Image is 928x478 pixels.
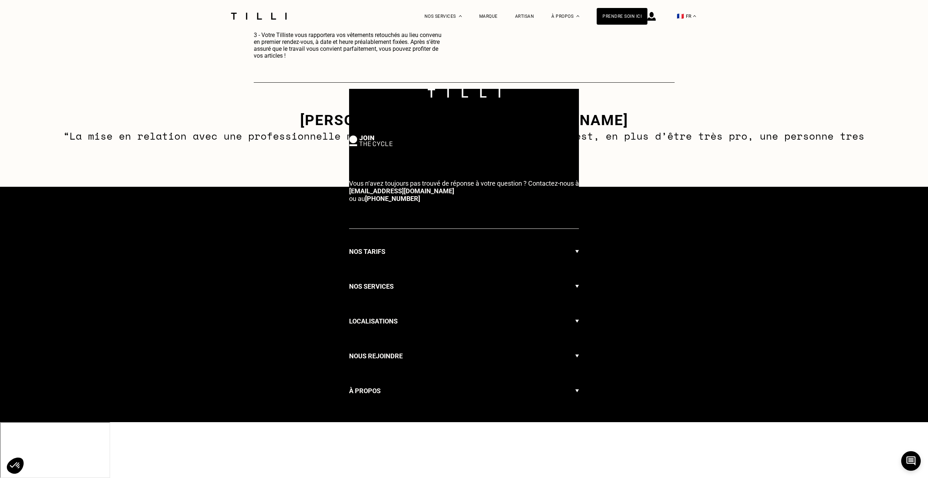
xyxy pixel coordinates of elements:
a: Prendre soin ici [597,8,647,25]
h3: Nos services [349,281,394,292]
a: [EMAIL_ADDRESS][DOMAIN_NAME] [349,187,454,195]
img: Flèche menu déroulant [575,240,579,264]
a: Artisan [515,14,534,19]
img: Menu déroulant à propos [576,15,579,17]
span: 🇫🇷 [677,13,684,20]
a: Marque [479,14,498,19]
a: [PHONE_NUMBER] [365,195,420,202]
span: Vous n‘avez toujours pas trouvé de réponse à votre question ? Contactez-nous à [349,180,579,187]
h3: [PERSON_NAME] - tilliste [PERSON_NAME] [49,112,879,129]
img: logo Join The Cycle [349,135,393,146]
h3: Notre blog [349,420,387,431]
p: ou au [349,180,579,202]
img: Menu déroulant [459,15,462,17]
img: Flèche menu déroulant [575,344,579,368]
p: “La mise en relation avec une professionnelle m’a beaucoup rassurée. [PERSON_NAME] est, en plus d... [49,129,879,158]
img: icône connexion [647,12,656,21]
h3: Localisations [349,316,398,327]
h3: À propos [349,386,381,396]
img: logo Tilli [428,89,500,98]
img: Flèche menu déroulant [575,275,579,298]
img: Flèche menu déroulant [575,309,579,333]
img: Logo du service de couturière Tilli [228,13,289,20]
h3: Nous rejoindre [349,351,403,362]
h3: Nos tarifs [349,246,385,257]
img: Flèche menu déroulant [575,379,579,403]
img: Flèche menu déroulant [575,414,579,438]
p: 3 - Votre Tilliste vous rapportera vos vêtements retouchés au lieu convenu en premier rendez-vous... [254,32,447,59]
img: menu déroulant [693,15,696,17]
